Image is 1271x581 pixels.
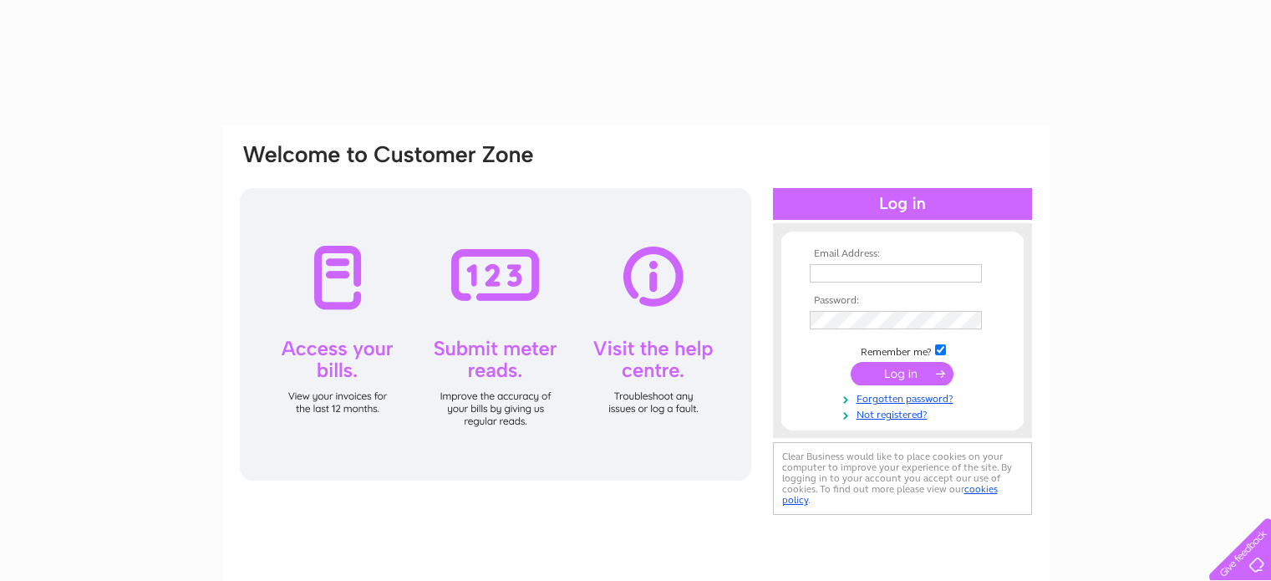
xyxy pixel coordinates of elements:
a: cookies policy [782,483,998,506]
th: Password: [806,295,999,307]
th: Email Address: [806,248,999,260]
td: Remember me? [806,342,999,359]
div: Clear Business would like to place cookies on your computer to improve your experience of the sit... [773,442,1032,515]
input: Submit [851,362,953,385]
a: Forgotten password? [810,390,999,405]
a: Not registered? [810,405,999,421]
